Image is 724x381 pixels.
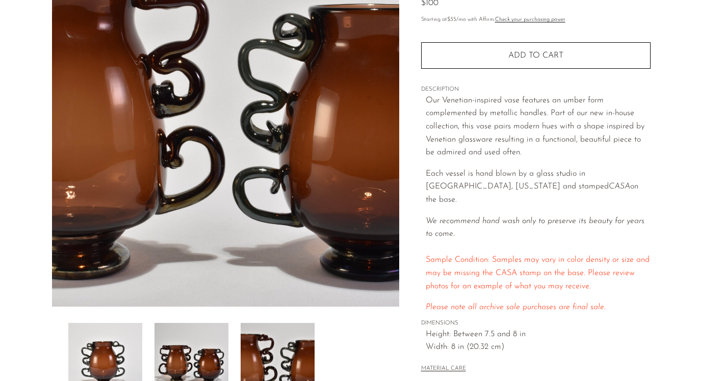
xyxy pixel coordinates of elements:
span: Please note all archive sale purchases are final sale. [426,303,606,311]
button: MATERIAL CARE [421,365,466,373]
span: Add to cart [508,51,563,61]
em: We recommend hand wash only to preserve its beauty for years to come. [426,217,644,238]
a: Check your purchasing power - Learn more about Affirm Financing (opens in modal) [495,17,565,22]
span: $35 [447,17,456,22]
span: Height: Between 7.5 and 8 in [426,328,651,341]
p: Each vessel is hand blown by a glass studio in [GEOGRAPHIC_DATA], [US_STATE] and stamped on the b... [426,168,651,207]
button: Add to cart [421,42,651,69]
p: Our Venetian-inspired vase features an umber form complemented by metallic handles. Part of our n... [426,94,651,159]
span: DESCRIPTION [421,85,651,94]
span: Width: 8 in (20.32 cm) [426,341,651,354]
p: Starting at /mo with Affirm. [421,15,651,24]
span: Sample Condition: Samples may vary in color density or size and may be missing the CASA stamp on ... [426,256,650,290]
em: CASA [609,182,630,190]
span: DIMENSIONS [421,319,651,328]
